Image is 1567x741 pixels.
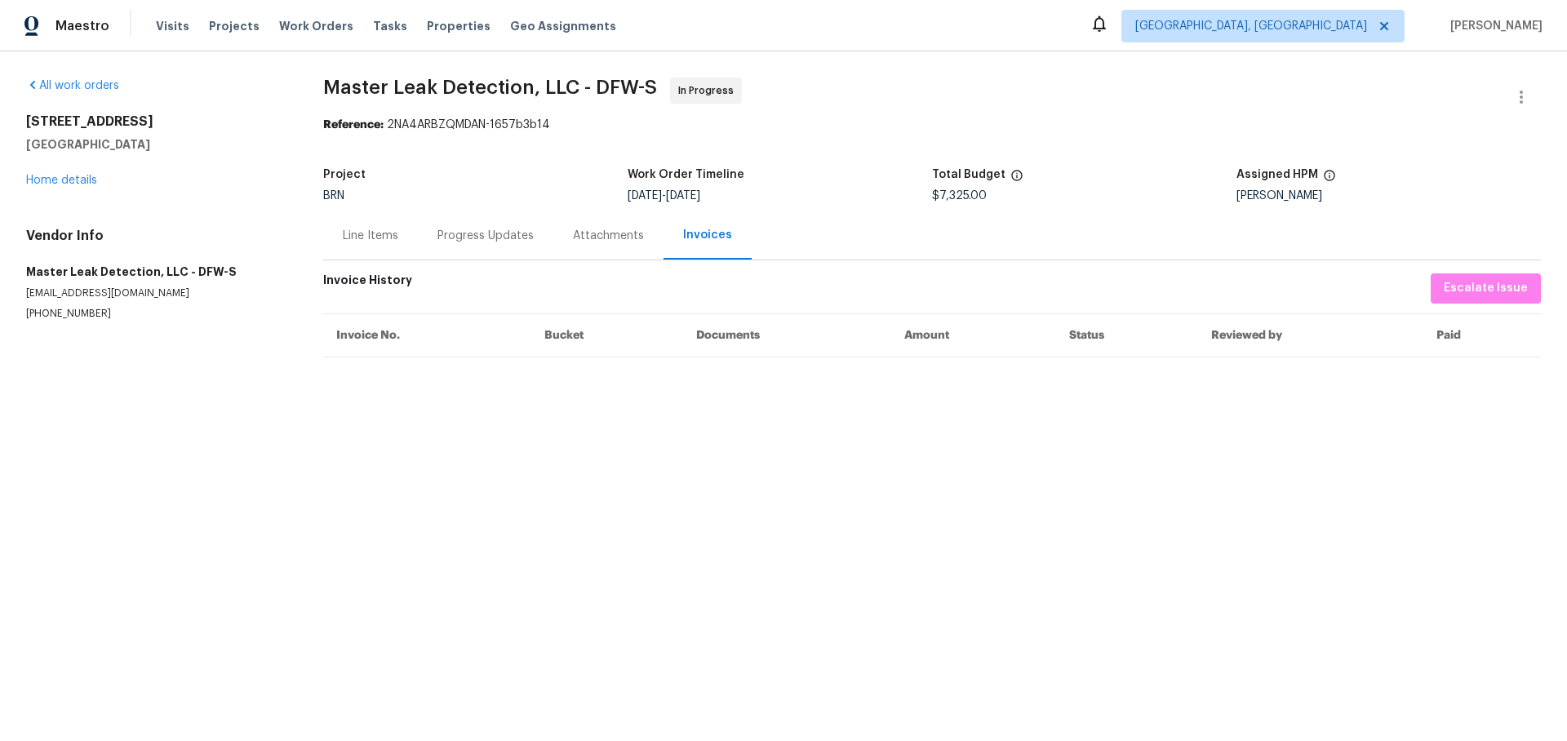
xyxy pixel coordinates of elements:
[323,78,657,97] span: Master Leak Detection, LLC - DFW-S
[510,18,616,34] span: Geo Assignments
[678,82,740,99] span: In Progress
[666,190,700,202] span: [DATE]
[323,119,384,131] b: Reference:
[932,169,1005,180] h5: Total Budget
[1056,313,1198,357] th: Status
[26,228,284,244] h4: Vendor Info
[323,169,366,180] h5: Project
[1236,190,1541,202] div: [PERSON_NAME]
[628,190,700,202] span: -
[1236,169,1318,180] h5: Assigned HPM
[323,273,412,295] h6: Invoice History
[427,18,491,34] span: Properties
[1198,313,1423,357] th: Reviewed by
[628,169,744,180] h5: Work Order Timeline
[26,136,284,153] h5: [GEOGRAPHIC_DATA]
[373,20,407,32] span: Tasks
[323,117,1541,133] div: 2NA4ARBZQMDAN-1657b3b14
[26,307,284,321] p: [PHONE_NUMBER]
[26,286,284,300] p: [EMAIL_ADDRESS][DOMAIN_NAME]
[323,313,531,357] th: Invoice No.
[1444,18,1543,34] span: [PERSON_NAME]
[26,175,97,186] a: Home details
[1010,169,1023,190] span: The total cost of line items that have been proposed by Opendoor. This sum includes line items th...
[1444,278,1528,299] span: Escalate Issue
[573,228,644,244] div: Attachments
[26,264,284,280] h5: Master Leak Detection, LLC - DFW-S
[683,313,891,357] th: Documents
[1135,18,1367,34] span: [GEOGRAPHIC_DATA], [GEOGRAPHIC_DATA]
[26,113,284,130] h2: [STREET_ADDRESS]
[323,190,344,202] span: BRN
[1431,273,1541,304] button: Escalate Issue
[1423,313,1541,357] th: Paid
[26,80,119,91] a: All work orders
[683,227,732,243] div: Invoices
[437,228,534,244] div: Progress Updates
[531,313,683,357] th: Bucket
[891,313,1056,357] th: Amount
[156,18,189,34] span: Visits
[1323,169,1336,190] span: The hpm assigned to this work order.
[209,18,260,34] span: Projects
[343,228,398,244] div: Line Items
[55,18,109,34] span: Maestro
[279,18,353,34] span: Work Orders
[628,190,662,202] span: [DATE]
[932,190,987,202] span: $7,325.00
